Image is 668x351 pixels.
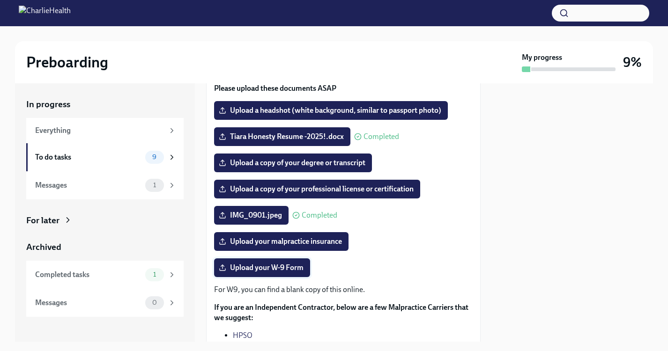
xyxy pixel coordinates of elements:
[148,271,162,278] span: 1
[35,125,164,136] div: Everything
[26,214,59,227] div: For later
[148,182,162,189] span: 1
[214,101,448,120] label: Upload a headshot (white background, similar to passport photo)
[302,212,337,219] span: Completed
[26,98,184,110] a: In progress
[623,54,642,71] h3: 9%
[26,118,184,143] a: Everything
[26,289,184,317] a: Messages0
[214,180,420,198] label: Upload a copy of your professional license or certification
[214,154,372,172] label: Upload a copy of your degree or transcript
[35,180,141,190] div: Messages
[221,211,282,220] span: IMG_0901.jpeg
[221,132,344,141] span: Tiara Honesty Resume -2025!.docx
[221,237,342,246] span: Upload your malpractice insurance
[147,154,162,161] span: 9
[233,341,320,350] a: Philadelphia Insurance. CO
[35,298,141,308] div: Messages
[19,6,71,21] img: CharlieHealth
[233,331,252,340] a: HPSO
[214,303,468,322] strong: If you are an Independent Contractor, below are a few Malpractice Carriers that we suggest:
[214,206,289,225] label: IMG_0901.jpeg
[147,299,163,306] span: 0
[214,285,473,295] p: For W9, you can find a blank copy of this online.
[214,258,310,277] label: Upload your W-9 Form
[221,184,414,194] span: Upload a copy of your professional license or certification
[214,127,350,146] label: Tiara Honesty Resume -2025!.docx
[35,270,141,280] div: Completed tasks
[522,52,562,63] strong: My progress
[26,53,108,72] h2: Preboarding
[221,263,304,272] span: Upload your W-9 Form
[364,133,399,140] span: Completed
[214,84,336,93] strong: Please upload these documents ASAP
[26,171,184,199] a: Messages1
[26,241,184,253] a: Archived
[26,143,184,171] a: To do tasks9
[221,158,365,168] span: Upload a copy of your degree or transcript
[221,106,441,115] span: Upload a headshot (white background, similar to passport photo)
[35,152,141,162] div: To do tasks
[26,261,184,289] a: Completed tasks1
[214,232,349,251] label: Upload your malpractice insurance
[26,214,184,227] a: For later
